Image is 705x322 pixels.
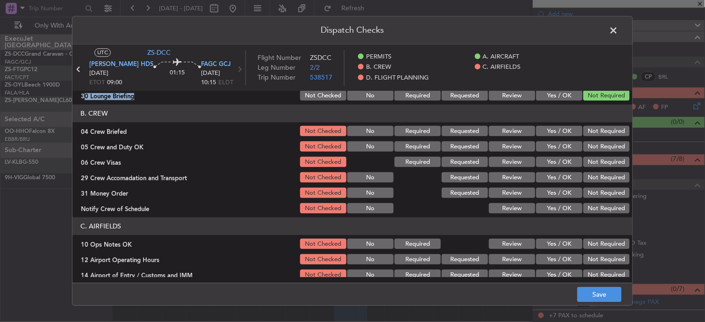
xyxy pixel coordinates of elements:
button: Not Required [583,126,630,137]
button: Review [489,270,535,280]
button: Yes / OK [536,255,583,265]
button: Not Required [583,188,630,198]
button: Save [577,287,622,302]
button: Not Required [583,157,630,168]
button: Not Required [583,173,630,183]
button: Not Required [583,255,630,265]
button: Yes / OK [536,188,583,198]
button: Yes / OK [536,270,583,280]
button: Review [489,204,535,214]
button: Review [489,91,535,101]
button: Yes / OK [536,204,583,214]
button: Review [489,157,535,168]
button: Review [489,188,535,198]
button: Yes / OK [536,173,583,183]
button: Not Required [583,270,630,280]
button: Review [489,239,535,249]
button: Not Required [583,91,630,101]
button: Yes / OK [536,91,583,101]
button: Not Required [583,204,630,214]
button: Review [489,255,535,265]
button: Review [489,142,535,152]
button: Not Required [583,142,630,152]
button: Yes / OK [536,157,583,168]
button: Yes / OK [536,142,583,152]
header: Dispatch Checks [72,16,633,44]
button: Not Required [583,239,630,249]
button: Yes / OK [536,239,583,249]
button: Yes / OK [536,126,583,137]
button: Review [489,173,535,183]
button: Review [489,126,535,137]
